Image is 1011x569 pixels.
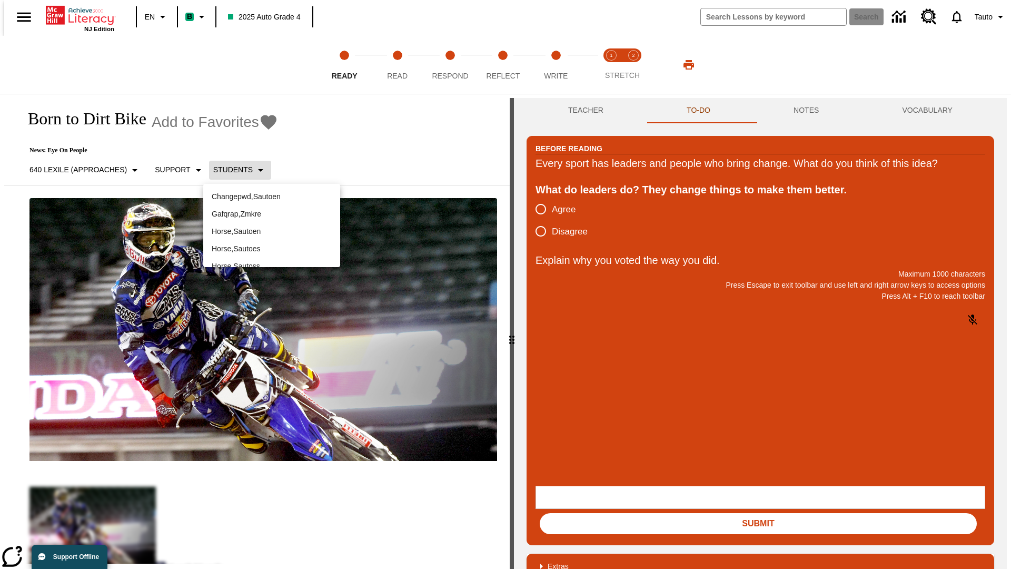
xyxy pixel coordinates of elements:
p: Horse , Sautoss [212,261,332,272]
p: Gafqrap , Zmkre [212,209,332,220]
p: Horse , Sautoen [212,226,332,237]
body: Explain why you voted the way you did. Maximum 1000 characters Press Alt + F10 to reach toolbar P... [4,8,154,18]
p: Horse , Sautoes [212,243,332,254]
p: Changepwd , Sautoen [212,191,332,202]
